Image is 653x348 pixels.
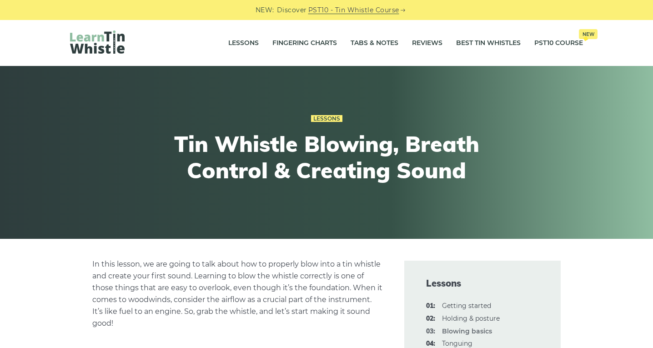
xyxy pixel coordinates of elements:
[272,32,337,55] a: Fingering Charts
[426,277,539,290] span: Lessons
[92,258,382,329] p: In this lesson, we are going to talk about how to properly blow into a tin whistle and create you...
[442,327,492,335] strong: Blowing basics
[442,302,491,310] a: 01:Getting started
[426,301,435,312] span: 01:
[159,131,494,183] h1: Tin Whistle Blowing, Breath Control & Creating Sound
[579,29,598,39] span: New
[412,32,442,55] a: Reviews
[534,32,583,55] a: PST10 CourseNew
[426,313,435,324] span: 02:
[442,314,500,323] a: 02:Holding & posture
[70,30,125,54] img: LearnTinWhistle.com
[442,339,472,348] a: 04:Tonguing
[456,32,521,55] a: Best Tin Whistles
[228,32,259,55] a: Lessons
[426,326,435,337] span: 03:
[311,115,342,122] a: Lessons
[351,32,398,55] a: Tabs & Notes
